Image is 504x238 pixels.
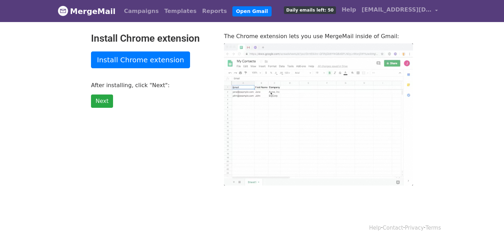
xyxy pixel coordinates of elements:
a: Daily emails left: 50 [281,3,339,17]
a: Terms [426,225,441,231]
a: Install Chrome extension [91,51,190,68]
img: MergeMail logo [58,6,68,16]
a: MergeMail [58,4,115,19]
a: Campaigns [121,4,161,18]
p: After installing, click "Next": [91,82,213,89]
a: Contact [383,225,403,231]
p: The Chrome extension lets you use MergeMail inside of Gmail: [224,33,413,40]
a: Templates [161,4,199,18]
span: [EMAIL_ADDRESS][DOMAIN_NAME] [362,6,432,14]
a: Help [339,3,359,17]
span: Daily emails left: 50 [284,6,336,14]
a: Help [369,225,381,231]
a: Open Gmail [232,6,271,16]
h2: Install Chrome extension [91,33,213,44]
a: Privacy [405,225,424,231]
a: Next [91,94,113,108]
a: Reports [199,4,230,18]
a: [EMAIL_ADDRESS][DOMAIN_NAME] [359,3,441,19]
